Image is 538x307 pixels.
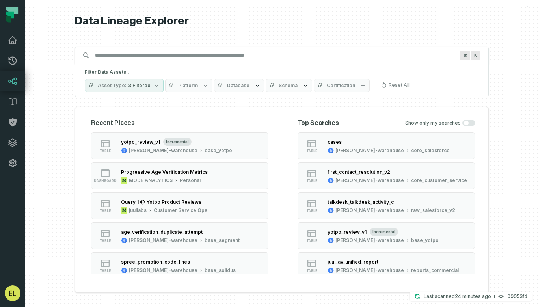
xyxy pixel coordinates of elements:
span: Press ⌘ + K to focus the search bar [460,51,470,60]
button: Last scanned[DATE] 10:16:16 AM09953fd [410,292,532,301]
p: Last scanned [424,292,491,300]
h1: Data Lineage Explorer [75,14,489,28]
h4: 09953fd [507,294,527,299]
img: avatar of Eddie Lam [5,285,20,301]
span: Press ⌘ + K to focus the search bar [471,51,480,60]
relative-time: Sep 30, 2025, 10:16 AM PDT [455,293,491,299]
